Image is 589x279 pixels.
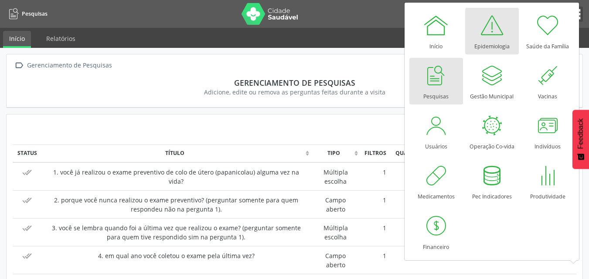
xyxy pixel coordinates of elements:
[41,162,311,191] td: 1. você já realizou o exame preventivo de colo de útero (papanicolau) alguma vez na vida?
[13,59,113,72] a:  Gerenciamento de Pesquisas
[311,246,360,274] td: Campo aberto
[409,108,463,155] a: Usuários
[6,7,48,21] a: Pesquisas
[19,78,570,87] div: Gerenciamento de Pesquisas
[360,191,391,218] td: 1
[465,108,519,155] a: Operação Co-vida
[391,162,436,191] td: 1285
[22,168,32,177] i: Pesquisa finalizada
[521,8,575,54] a: Saúde da Família
[360,246,391,274] td: 1
[316,149,352,157] div: Tipo
[465,158,519,205] a: Pec Indicadores
[521,108,575,155] a: Indivíduos
[25,59,113,72] div: Gerenciamento de Pesquisas
[409,208,463,255] a: Financeiro
[391,218,436,246] td: 1046
[22,195,32,205] i: Pesquisa finalizada
[46,149,303,157] div: Título
[311,162,360,191] td: Múltipla escolha
[364,149,386,157] div: Filtros
[41,191,311,218] td: 2. porque você nunca realizou o exame preventivo? (perguntar somente para quem respondeu não na p...
[577,118,585,149] span: Feedback
[17,149,37,157] div: Status
[521,158,575,205] a: Produtividade
[13,59,25,72] i: 
[409,8,463,54] a: Início
[19,87,570,97] div: Adicione, edite ou remova as perguntas feitas durante a visita
[41,246,311,274] td: 4. em qual ano você coletou o exame pela última vez?
[22,10,48,17] span: Pesquisas
[22,251,32,261] i: Pesquisa finalizada
[391,246,436,274] td: 924
[40,31,82,46] a: Relatórios
[465,8,519,54] a: Epidemiologia
[3,31,31,48] a: Início
[41,218,311,246] td: 3. você se lembra quando foi a última vez que realizou o exame? (perguntar somente para quem tive...
[409,58,463,104] a: Pesquisas
[521,58,575,104] a: Vacinas
[311,218,360,246] td: Múltipla escolha
[22,223,32,233] i: Pesquisa finalizada
[311,191,360,218] td: Campo aberto
[360,218,391,246] td: 1
[465,58,519,104] a: Gestão Municipal
[395,149,431,157] div: Quantidade
[409,158,463,205] a: Medicamentos
[572,110,589,169] button: Feedback - Mostrar pesquisa
[391,191,436,218] td: 95
[360,162,391,191] td: 1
